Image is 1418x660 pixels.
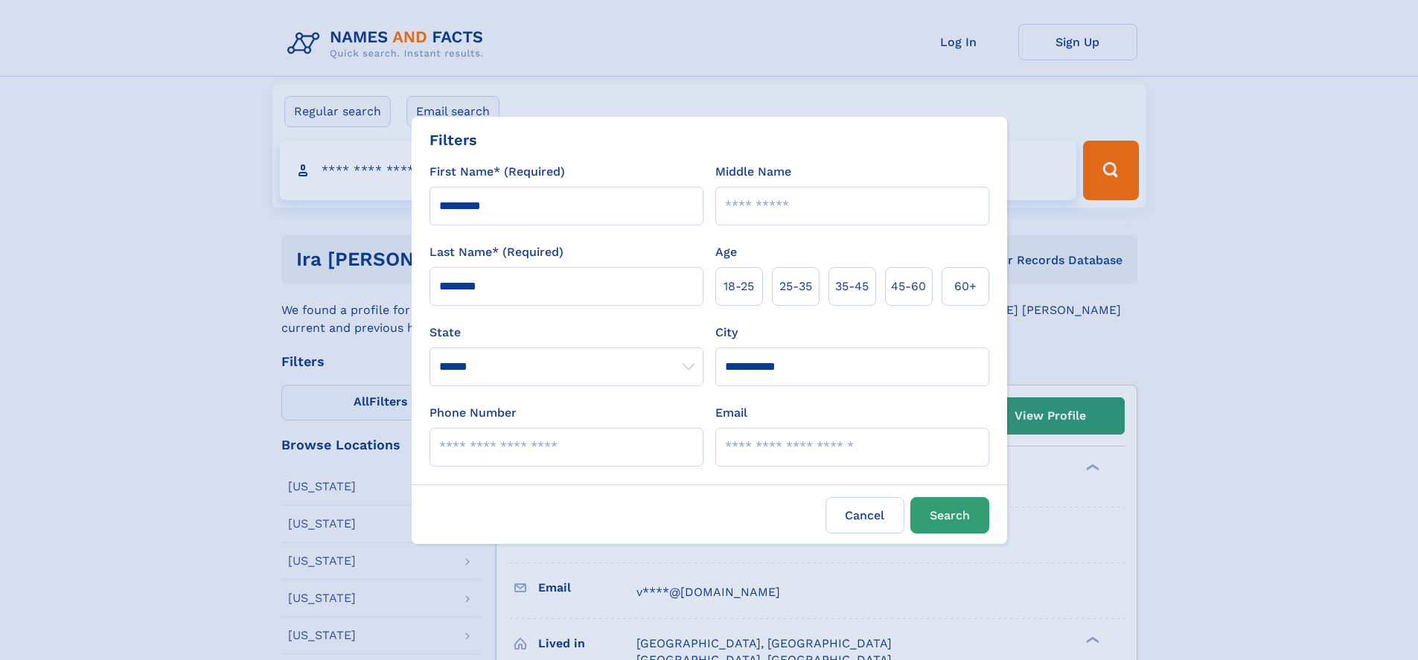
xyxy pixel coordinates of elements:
[724,278,754,295] span: 18‑25
[429,163,565,181] label: First Name* (Required)
[715,404,747,422] label: Email
[715,163,791,181] label: Middle Name
[954,278,977,295] span: 60+
[715,243,737,261] label: Age
[429,324,703,342] label: State
[835,278,869,295] span: 35‑45
[891,278,926,295] span: 45‑60
[429,404,517,422] label: Phone Number
[910,497,989,534] button: Search
[429,129,477,151] div: Filters
[779,278,812,295] span: 25‑35
[715,324,738,342] label: City
[429,243,563,261] label: Last Name* (Required)
[825,497,904,534] label: Cancel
